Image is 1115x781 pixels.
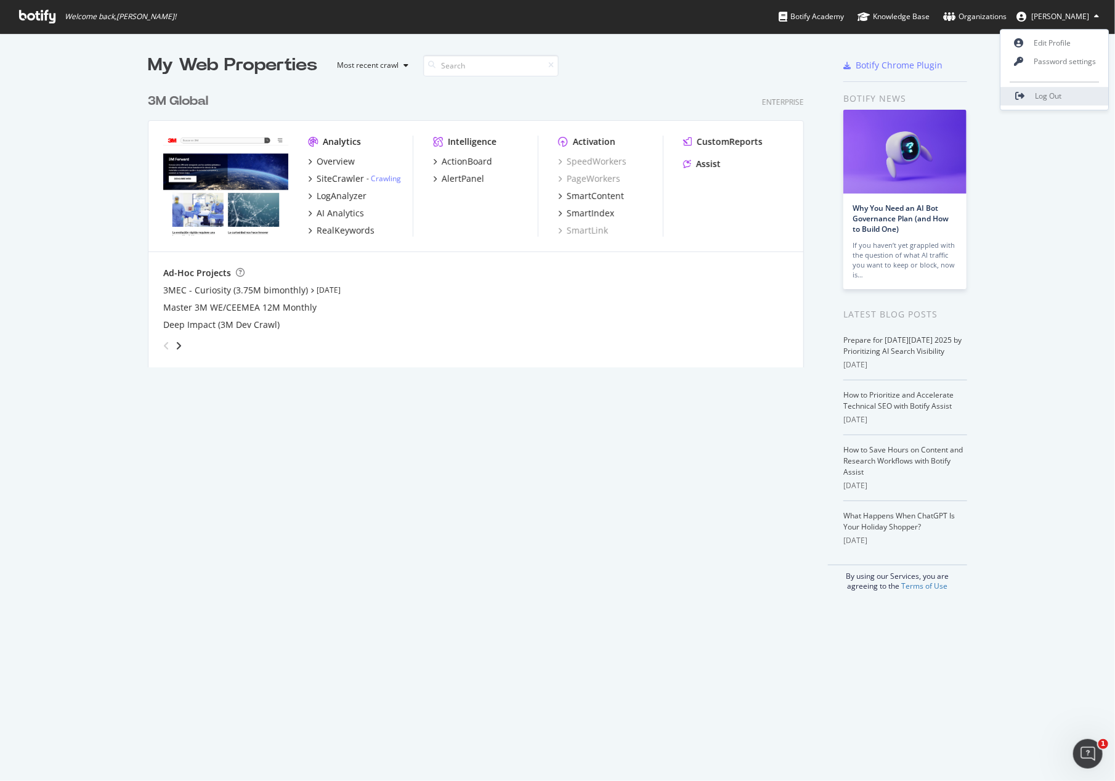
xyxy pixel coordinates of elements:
[367,173,401,184] div: -
[843,480,967,491] div: [DATE]
[327,55,413,75] button: Most recent crawl
[828,565,967,591] div: By using our Services, you are agreeing to the
[317,190,367,202] div: LogAnalyzer
[317,173,364,185] div: SiteCrawler
[1001,87,1109,105] a: Log Out
[1001,34,1109,52] a: Edit Profile
[843,444,963,477] a: How to Save Hours on Content and Research Workflows with Botify Assist
[1098,739,1108,749] span: 1
[1073,739,1103,769] iframe: Intercom live chat
[858,10,930,23] div: Knowledge Base
[163,267,231,279] div: Ad-Hoc Projects
[317,207,364,219] div: AI Analytics
[423,55,559,76] input: Search
[163,136,288,235] img: www.command.com
[843,59,943,72] a: Botify Chrome Plugin
[1001,52,1109,71] a: Password settings
[762,97,804,107] div: Enterprise
[779,10,844,23] div: Botify Academy
[65,12,176,22] span: Welcome back, [PERSON_NAME] !
[371,173,401,184] a: Crawling
[337,62,399,69] div: Most recent crawl
[308,190,367,202] a: LogAnalyzer
[317,285,341,295] a: [DATE]
[683,158,721,170] a: Assist
[323,136,361,148] div: Analytics
[902,581,948,591] a: Terms of Use
[1031,11,1089,22] span: Eduard Renz
[567,190,624,202] div: SmartContent
[558,190,624,202] a: SmartContent
[317,155,355,168] div: Overview
[558,155,626,168] a: SpeedWorkers
[308,224,375,237] a: RealKeywords
[1036,91,1062,102] span: Log Out
[158,336,174,356] div: angle-left
[843,510,955,532] a: What Happens When ChatGPT Is Your Holiday Shopper?
[148,78,814,367] div: grid
[843,308,967,321] div: Latest Blog Posts
[683,136,763,148] a: CustomReports
[697,136,763,148] div: CustomReports
[308,173,401,185] a: SiteCrawler- Crawling
[843,535,967,546] div: [DATE]
[308,155,355,168] a: Overview
[1007,7,1109,27] button: [PERSON_NAME]
[442,155,492,168] div: ActionBoard
[843,92,967,105] div: Botify news
[163,319,280,331] a: Deep Impact (3M Dev Crawl)
[148,92,208,110] div: 3M Global
[148,53,317,78] div: My Web Properties
[853,203,949,234] a: Why You Need an AI Bot Governance Plan (and How to Build One)
[308,207,364,219] a: AI Analytics
[573,136,615,148] div: Activation
[174,340,183,352] div: angle-right
[843,390,954,411] a: How to Prioritize and Accelerate Technical SEO with Botify Assist
[433,155,492,168] a: ActionBoard
[843,359,967,370] div: [DATE]
[696,158,721,170] div: Assist
[843,414,967,425] div: [DATE]
[843,110,967,194] img: Why You Need an AI Bot Governance Plan (and How to Build One)
[558,207,614,219] a: SmartIndex
[943,10,1007,23] div: Organizations
[148,92,213,110] a: 3M Global
[433,173,484,185] a: AlertPanel
[448,136,497,148] div: Intelligence
[853,240,957,280] div: If you haven’t yet grappled with the question of what AI traffic you want to keep or block, now is…
[317,224,375,237] div: RealKeywords
[163,284,308,296] a: 3MEC - Curiosity (3.75M bimonthly)
[163,301,317,314] a: Master 3M WE/CEEMEA 12M Monthly
[567,207,614,219] div: SmartIndex
[843,335,962,356] a: Prepare for [DATE][DATE] 2025 by Prioritizing AI Search Visibility
[558,173,620,185] a: PageWorkers
[558,224,608,237] a: SmartLink
[856,59,943,72] div: Botify Chrome Plugin
[442,173,484,185] div: AlertPanel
